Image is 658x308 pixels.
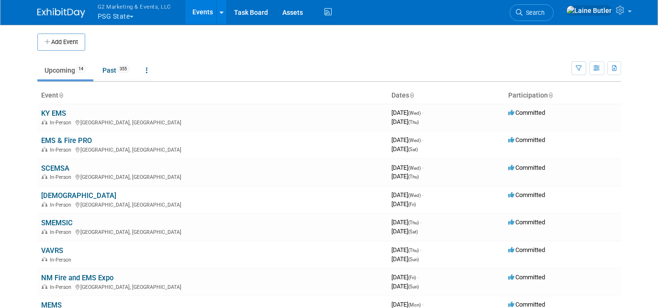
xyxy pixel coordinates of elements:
img: In-Person Event [42,120,47,124]
span: Committed [508,191,545,198]
div: [GEOGRAPHIC_DATA], [GEOGRAPHIC_DATA] [41,200,384,208]
span: (Thu) [408,120,419,125]
span: (Thu) [408,174,419,179]
img: In-Person Event [42,174,47,179]
button: Add Event [37,33,85,51]
a: Sort by Start Date [409,91,414,99]
span: In-Person [50,257,74,263]
img: In-Person Event [42,202,47,207]
div: [GEOGRAPHIC_DATA], [GEOGRAPHIC_DATA] [41,173,384,180]
span: Committed [508,109,545,116]
span: [DATE] [391,164,424,171]
div: [GEOGRAPHIC_DATA], [GEOGRAPHIC_DATA] [41,145,384,153]
span: Committed [508,274,545,281]
a: Past355 [95,61,137,79]
span: (Thu) [408,220,419,225]
div: [GEOGRAPHIC_DATA], [GEOGRAPHIC_DATA] [41,228,384,235]
span: Search [523,9,545,16]
span: In-Person [50,120,74,126]
span: Committed [508,246,545,253]
img: In-Person Event [42,257,47,262]
span: - [417,274,419,281]
span: - [422,109,424,116]
th: Dates [388,88,504,104]
span: (Sat) [408,229,418,234]
a: NM Fire and EMS Expo [41,274,113,282]
span: (Sun) [408,284,419,289]
span: [DATE] [391,246,422,253]
span: [DATE] [391,118,419,125]
div: [GEOGRAPHIC_DATA], [GEOGRAPHIC_DATA] [41,283,384,290]
a: Sort by Event Name [58,91,63,99]
span: [DATE] [391,228,418,235]
img: Laine Butler [566,5,612,16]
span: [DATE] [391,274,419,281]
span: (Sat) [408,147,418,152]
img: In-Person Event [42,229,47,234]
span: Committed [508,301,545,308]
th: Participation [504,88,621,104]
span: Committed [508,164,545,171]
span: [DATE] [391,219,422,226]
span: [DATE] [391,301,424,308]
span: [DATE] [391,191,424,198]
a: VAVRS [41,246,63,255]
span: G2 Marketing & Events, LLC [98,1,171,11]
span: [DATE] [391,283,419,290]
span: - [422,301,424,308]
span: 14 [76,66,86,73]
span: - [422,164,424,171]
span: (Wed) [408,110,421,116]
span: (Fri) [408,275,416,280]
span: (Wed) [408,138,421,143]
span: [DATE] [391,173,419,180]
span: In-Person [50,284,74,290]
span: In-Person [50,147,74,153]
div: [GEOGRAPHIC_DATA], [GEOGRAPHIC_DATA] [41,118,384,126]
a: EMS & Fire PRO [41,136,92,145]
span: - [420,246,422,253]
span: - [422,136,424,143]
span: [DATE] [391,136,424,143]
img: In-Person Event [42,284,47,289]
img: In-Person Event [42,147,47,152]
a: Sort by Participation Type [548,91,553,99]
span: In-Person [50,229,74,235]
span: (Wed) [408,193,421,198]
span: [DATE] [391,200,416,208]
span: [DATE] [391,145,418,153]
img: ExhibitDay [37,8,85,18]
a: SCEMSA [41,164,69,173]
th: Event [37,88,388,104]
span: 355 [117,66,130,73]
span: - [422,191,424,198]
a: KY EMS [41,109,66,118]
span: (Fri) [408,202,416,207]
span: [DATE] [391,255,419,263]
span: (Thu) [408,248,419,253]
span: [DATE] [391,109,424,116]
span: (Mon) [408,302,421,308]
span: In-Person [50,174,74,180]
a: [DEMOGRAPHIC_DATA] [41,191,116,200]
span: Committed [508,219,545,226]
span: (Wed) [408,165,421,171]
span: - [420,219,422,226]
a: Search [510,4,554,21]
a: SMEMSIC [41,219,73,227]
a: Upcoming14 [37,61,93,79]
span: Committed [508,136,545,143]
span: In-Person [50,202,74,208]
span: (Sun) [408,257,419,262]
